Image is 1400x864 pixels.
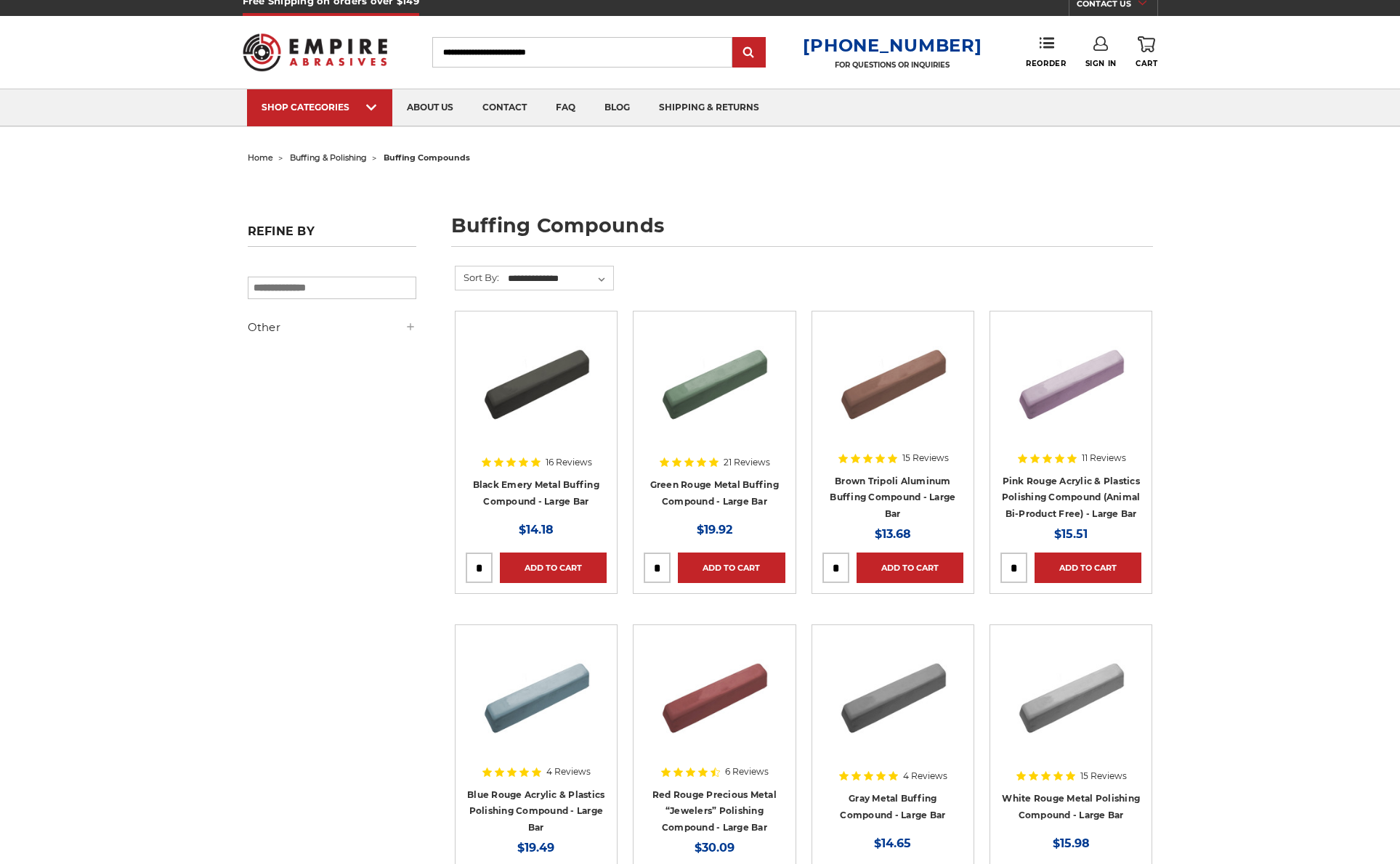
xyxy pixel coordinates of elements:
[875,527,911,541] span: $13.68
[1013,635,1129,751] img: White Rouge Buffing Compound
[1002,476,1141,519] a: Pink Rouge Acrylic & Plastics Polishing Compound (Animal Bi-Product Free) - Large Bar
[248,152,273,163] a: home
[1053,836,1090,850] span: $15.98
[835,635,951,751] img: Gray Buffing Compound
[840,793,945,820] a: Gray Metal Buffing Compound - Large Bar
[384,152,470,163] span: buffing compounds
[1136,36,1157,68] a: Cart
[478,322,594,438] img: Black Stainless Steel Buffing Compound
[857,553,963,583] a: Add to Cart
[678,553,785,583] a: Add to Cart
[1136,59,1157,68] span: Cart
[1026,36,1066,68] a: Reorder
[1085,59,1117,68] span: Sign In
[248,224,416,247] h5: Refine by
[466,322,607,462] a: Black Stainless Steel Buffing Compound
[835,322,951,438] img: Brown Tripoli Aluminum Buffing Compound
[243,24,388,81] img: Empire Abrasives
[541,89,590,126] a: faq
[478,635,594,751] img: Blue rouge polishing compound
[500,553,607,583] a: Add to Cart
[1000,635,1141,776] a: White Rouge Buffing Compound
[468,89,541,126] a: contact
[695,841,735,855] span: $30.09
[644,322,785,462] a: Green Rouge Aluminum Buffing Compound
[262,102,378,113] div: SHOP CATEGORIES
[822,635,963,776] a: Gray Buffing Compound
[456,266,499,288] label: Sort By:
[644,635,785,776] a: Red Rouge Jewelers Buffing Compound
[644,89,774,126] a: shipping & returns
[546,458,592,467] span: 16 Reviews
[517,841,554,855] span: $19.49
[451,216,1153,247] h1: buffing compounds
[803,35,982,56] a: [PHONE_NUMBER]
[724,458,770,467] span: 21 Reviews
[290,152,367,163] a: buffing & polishing
[1080,772,1127,781] span: 15 Reviews
[1035,553,1141,583] a: Add to Cart
[1026,59,1066,68] span: Reorder
[590,89,644,126] a: blog
[1002,793,1140,820] a: White Rouge Metal Polishing Compound - Large Bar
[874,836,911,850] span: $14.65
[466,635,607,776] a: Blue rouge polishing compound
[392,89,468,126] a: about us
[506,268,614,290] select: Sort By:
[697,523,732,537] span: $19.92
[1054,527,1088,541] span: $15.51
[519,523,554,537] span: $14.18
[473,479,599,507] a: Black Emery Metal Buffing Compound - Large Bar
[903,772,947,781] span: 4 Reviews
[656,635,772,751] img: Red Rouge Jewelers Buffing Compound
[822,322,963,462] a: Brown Tripoli Aluminum Buffing Compound
[830,476,955,519] a: Brown Tripoli Aluminum Buffing Compound - Large Bar
[656,322,772,438] img: Green Rouge Aluminum Buffing Compound
[803,60,982,70] p: FOR QUESTIONS OR INQUIRIES
[650,479,779,507] a: Green Rouge Metal Buffing Compound - Large Bar
[1013,322,1129,438] img: Pink Plastic Polishing Compound
[652,789,777,833] a: Red Rouge Precious Metal “Jewelers” Polishing Compound - Large Bar
[248,319,416,336] h5: Other
[735,38,764,68] input: Submit
[1000,322,1141,462] a: Pink Plastic Polishing Compound
[467,789,604,833] a: Blue Rouge Acrylic & Plastics Polishing Compound - Large Bar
